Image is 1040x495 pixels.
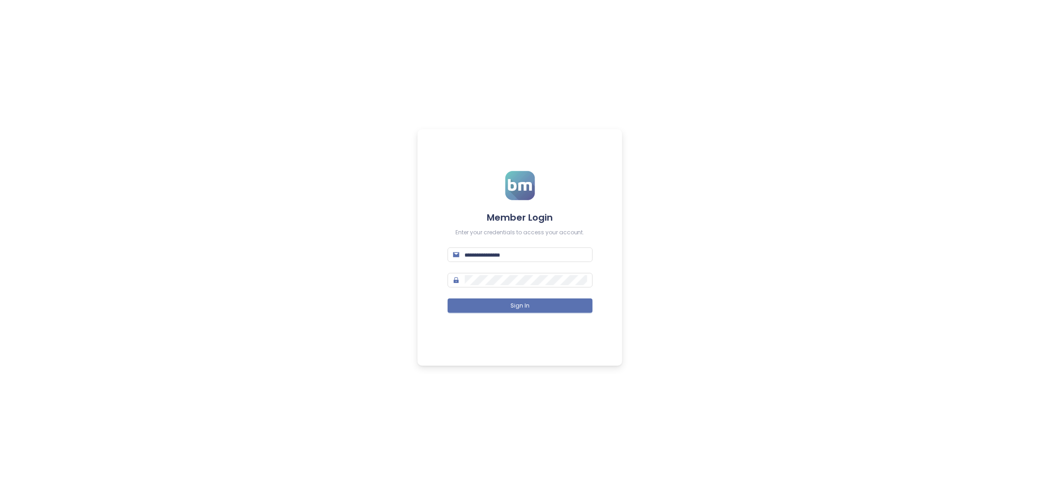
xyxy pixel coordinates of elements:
[448,298,593,313] button: Sign In
[510,302,530,310] span: Sign In
[505,171,535,200] img: logo
[448,211,593,224] h4: Member Login
[448,228,593,237] div: Enter your credentials to access your account.
[453,252,459,258] span: mail
[453,277,459,283] span: lock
